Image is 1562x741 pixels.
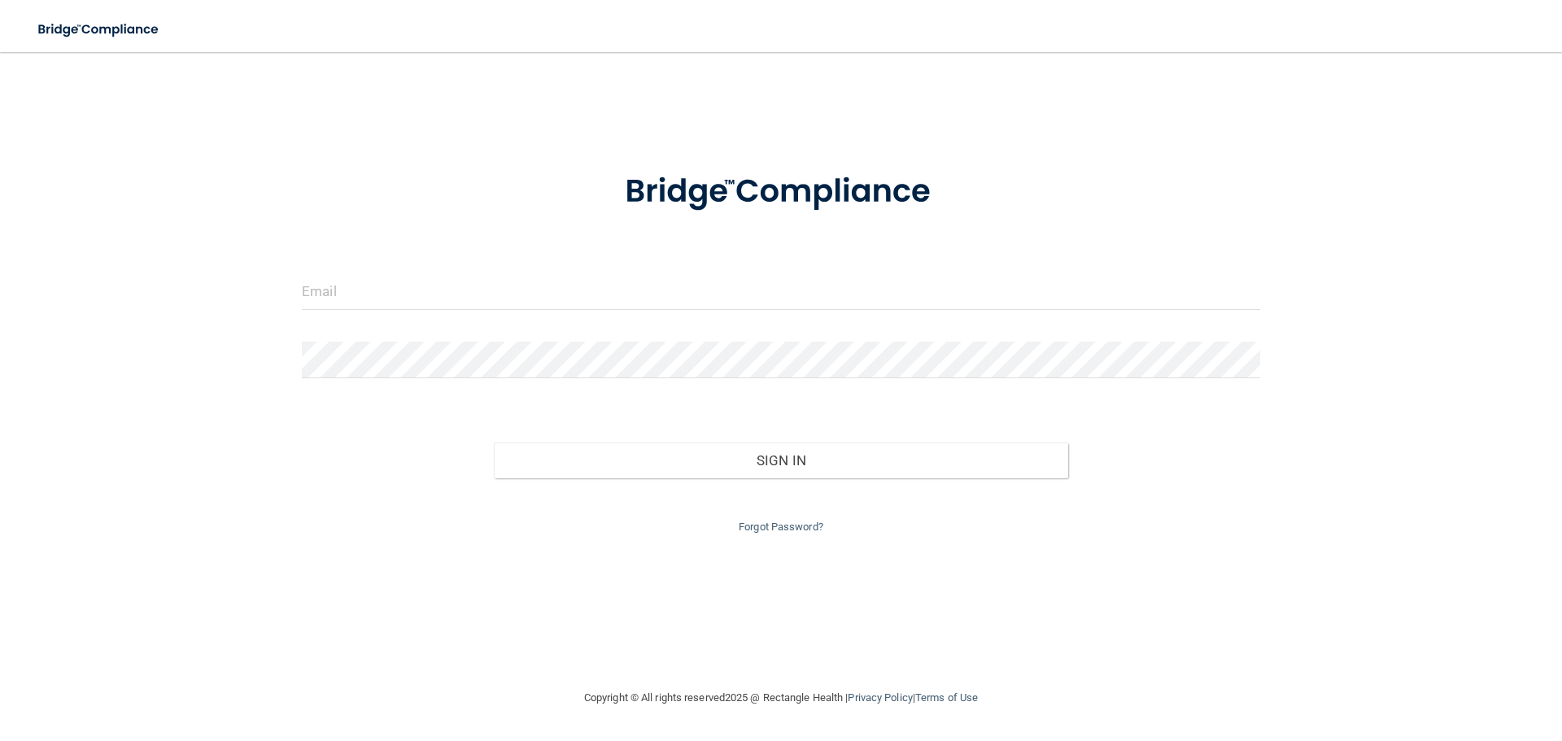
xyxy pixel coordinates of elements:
[484,672,1078,724] div: Copyright © All rights reserved 2025 @ Rectangle Health | |
[591,150,971,234] img: bridge_compliance_login_screen.278c3ca4.svg
[915,691,978,704] a: Terms of Use
[494,442,1069,478] button: Sign In
[739,521,823,533] a: Forgot Password?
[848,691,912,704] a: Privacy Policy
[302,273,1260,310] input: Email
[24,13,174,46] img: bridge_compliance_login_screen.278c3ca4.svg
